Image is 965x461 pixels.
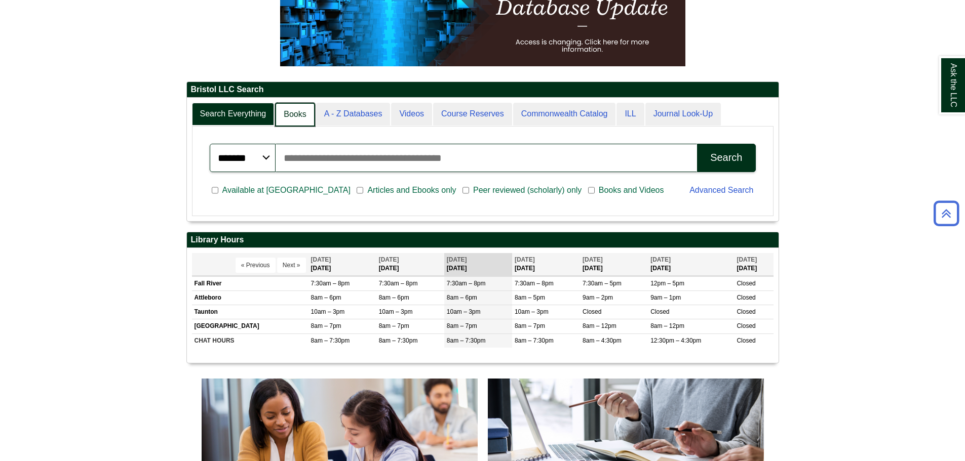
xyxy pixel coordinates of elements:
[930,206,962,220] a: Back to Top
[650,308,669,315] span: Closed
[379,280,418,287] span: 7:30am – 8pm
[447,256,467,263] span: [DATE]
[650,322,684,329] span: 8am – 12pm
[737,256,757,263] span: [DATE]
[515,294,545,301] span: 8am – 5pm
[650,337,701,344] span: 12:30pm – 4:30pm
[311,280,350,287] span: 7:30am – 8pm
[379,308,413,315] span: 10am – 3pm
[513,103,616,125] a: Commonwealth Catalog
[588,186,595,195] input: Books and Videos
[311,308,345,315] span: 10am – 3pm
[515,322,545,329] span: 8am – 7pm
[583,256,603,263] span: [DATE]
[433,103,512,125] a: Course Reserves
[583,280,622,287] span: 7:30am – 5pm
[379,256,399,263] span: [DATE]
[218,184,355,196] span: Available at [GEOGRAPHIC_DATA]
[357,186,363,195] input: Articles and Ebooks only
[580,253,648,276] th: [DATE]
[469,184,586,196] span: Peer reviewed (scholarly) only
[311,256,331,263] span: [DATE]
[275,103,315,127] a: Books
[311,337,350,344] span: 8am – 7:30pm
[391,103,432,125] a: Videos
[583,322,616,329] span: 8am – 12pm
[595,184,668,196] span: Books and Videos
[192,291,308,305] td: Attleboro
[737,294,755,301] span: Closed
[515,337,554,344] span: 8am – 7:30pm
[447,294,477,301] span: 8am – 6pm
[650,256,671,263] span: [DATE]
[447,322,477,329] span: 8am – 7pm
[583,308,601,315] span: Closed
[236,258,276,273] button: « Previous
[192,103,275,125] a: Search Everything
[192,305,308,319] td: Taunton
[645,103,721,125] a: Journal Look-Up
[311,294,341,301] span: 8am – 6pm
[444,253,512,276] th: [DATE]
[515,280,554,287] span: 7:30am – 8pm
[447,308,481,315] span: 10am – 3pm
[379,337,418,344] span: 8am – 7:30pm
[277,258,306,273] button: Next »
[363,184,460,196] span: Articles and Ebooks only
[192,319,308,333] td: [GEOGRAPHIC_DATA]
[192,333,308,348] td: CHAT HOURS
[212,186,218,195] input: Available at [GEOGRAPHIC_DATA]
[737,308,755,315] span: Closed
[650,280,684,287] span: 12pm – 5pm
[689,186,753,194] a: Advanced Search
[648,253,734,276] th: [DATE]
[512,253,580,276] th: [DATE]
[710,152,742,163] div: Search
[376,253,444,276] th: [DATE]
[650,294,681,301] span: 9am – 1pm
[515,256,535,263] span: [DATE]
[515,308,549,315] span: 10am – 3pm
[737,280,755,287] span: Closed
[697,144,755,172] button: Search
[311,322,341,329] span: 8am – 7pm
[462,186,469,195] input: Peer reviewed (scholarly) only
[308,253,376,276] th: [DATE]
[187,82,779,98] h2: Bristol LLC Search
[187,232,779,248] h2: Library Hours
[192,276,308,290] td: Fall River
[379,322,409,329] span: 8am – 7pm
[734,253,773,276] th: [DATE]
[447,280,486,287] span: 7:30am – 8pm
[379,294,409,301] span: 8am – 6pm
[583,337,622,344] span: 8am – 4:30pm
[737,337,755,344] span: Closed
[316,103,391,125] a: A - Z Databases
[737,322,755,329] span: Closed
[447,337,486,344] span: 8am – 7:30pm
[616,103,644,125] a: ILL
[583,294,613,301] span: 9am – 2pm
